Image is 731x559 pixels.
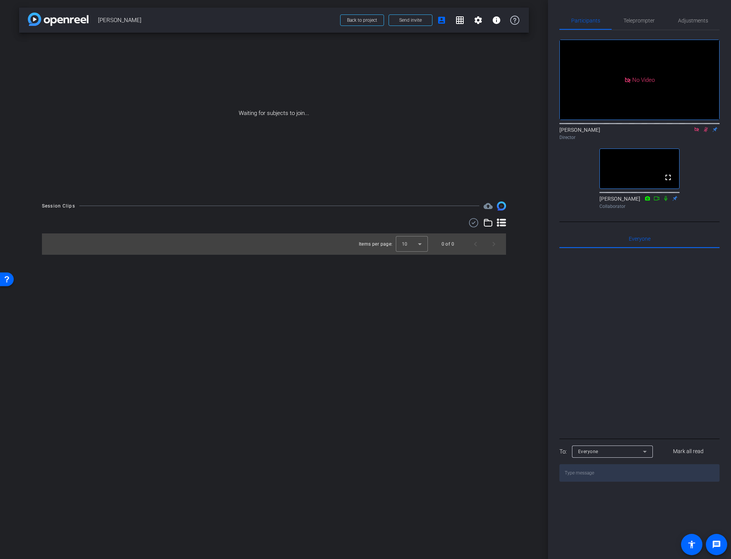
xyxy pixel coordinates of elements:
div: Session Clips [42,202,75,210]
img: Session clips [497,201,506,211]
span: Destinations for your clips [484,201,493,211]
span: Participants [571,18,600,23]
button: Next page [485,235,503,253]
div: Waiting for subjects to join... [19,33,529,194]
mat-icon: settings [474,16,483,25]
span: Teleprompter [623,18,655,23]
div: Collaborator [599,203,680,210]
mat-icon: fullscreen [664,173,673,182]
div: [PERSON_NAME] [599,195,680,210]
div: 0 of 0 [442,240,454,248]
span: Mark all read [673,447,704,455]
span: Back to project [347,18,377,23]
img: app-logo [28,13,88,26]
div: [PERSON_NAME] [559,126,720,141]
div: Items per page: [359,240,393,248]
div: To: [559,447,567,456]
button: Mark all read [657,445,720,458]
mat-icon: info [492,16,501,25]
span: Everyone [629,236,651,241]
mat-icon: account_box [437,16,446,25]
div: Director [559,134,720,141]
mat-icon: accessibility [687,540,696,549]
span: No Video [632,76,655,83]
mat-icon: grid_on [455,16,464,25]
span: [PERSON_NAME] [98,13,336,28]
mat-icon: cloud_upload [484,201,493,211]
span: Everyone [578,449,598,454]
mat-icon: message [712,540,721,549]
span: Send invite [399,17,422,23]
button: Back to project [340,14,384,26]
button: Previous page [466,235,485,253]
span: Adjustments [678,18,708,23]
button: Send invite [389,14,432,26]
